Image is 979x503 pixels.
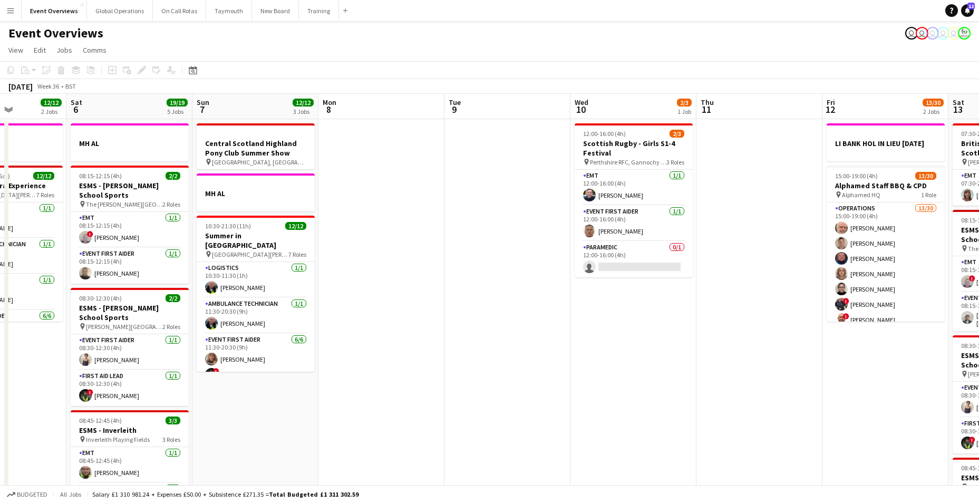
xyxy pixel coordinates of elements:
[22,1,87,21] button: Event Overviews
[79,43,111,57] a: Comms
[905,27,918,40] app-user-avatar: Jackie Tolland
[967,3,975,9] span: 12
[206,1,252,21] button: Taymouth
[299,1,339,21] button: Training
[252,1,299,21] button: New Board
[52,43,76,57] a: Jobs
[916,27,928,40] app-user-avatar: Operations Team
[269,490,358,498] span: Total Budgeted £1 311 302.59
[5,489,49,500] button: Budgeted
[8,45,23,55] span: View
[34,45,46,55] span: Edit
[17,491,47,498] span: Budgeted
[65,82,76,90] div: BST
[56,45,72,55] span: Jobs
[35,82,61,90] span: Week 36
[87,1,153,21] button: Global Operations
[30,43,50,57] a: Edit
[958,27,971,40] app-user-avatar: Operations Manager
[937,27,949,40] app-user-avatar: Operations Team
[947,27,960,40] app-user-avatar: Operations Team
[4,43,27,57] a: View
[58,490,83,498] span: All jobs
[83,45,106,55] span: Comms
[8,81,33,92] div: [DATE]
[8,25,103,41] h1: Event Overviews
[92,490,358,498] div: Salary £1 310 981.24 + Expenses £50.00 + Subsistence £271.35 =
[153,1,206,21] button: On Call Rotas
[926,27,939,40] app-user-avatar: Operations Team
[961,4,974,17] a: 12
